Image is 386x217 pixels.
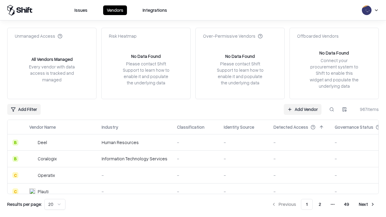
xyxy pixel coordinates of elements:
[38,188,49,195] div: Plauti
[215,61,265,86] div: Please contact Shift Support to learn how to enable it and populate the underlying data
[177,124,204,130] div: Classification
[224,172,264,178] div: -
[121,61,171,86] div: Please contact Shift Support to learn how to enable it and populate the underlying data
[139,5,171,15] button: Integrations
[203,33,263,39] div: Over-Permissive Vendors
[309,57,359,89] div: Connect your procurement system to Shift to enable this widget and populate the underlying data
[274,188,325,195] div: -
[7,201,42,207] p: Results per page:
[177,188,214,195] div: -
[297,33,339,39] div: Offboarded Vendors
[274,172,325,178] div: -
[15,33,62,39] div: Unmanaged Access
[29,124,56,130] div: Vendor Name
[103,5,127,15] button: Vendors
[12,140,18,146] div: B
[71,5,91,15] button: Issues
[102,139,167,146] div: Human Resources
[274,124,308,130] div: Detected Access
[177,172,214,178] div: -
[314,199,326,210] button: 2
[301,199,313,210] button: 1
[224,188,264,195] div: -
[27,64,77,83] div: Every vendor with data access is tracked and managed
[102,188,167,195] div: -
[177,156,214,162] div: -
[7,104,41,115] button: Add Filter
[355,106,379,112] div: 967 items
[29,140,35,146] img: Deel
[225,53,255,59] div: No Data Found
[29,156,35,162] img: Coralogix
[12,172,18,178] div: C
[102,124,118,130] div: Industry
[131,53,161,59] div: No Data Found
[355,199,379,210] button: Next
[335,124,373,130] div: Governance Status
[38,139,47,146] div: Deel
[268,199,379,210] nav: pagination
[109,33,137,39] div: Risk Heatmap
[12,156,18,162] div: B
[284,104,321,115] a: Add Vendor
[31,56,73,62] div: All Vendors Managed
[224,139,264,146] div: -
[29,188,35,194] img: Plauti
[224,156,264,162] div: -
[319,50,349,56] div: No Data Found
[102,156,167,162] div: Information Technology Services
[274,139,325,146] div: -
[38,156,57,162] div: Coralogix
[224,124,254,130] div: Identity Source
[274,156,325,162] div: -
[339,199,354,210] button: 49
[38,172,55,178] div: Operatix
[102,172,167,178] div: -
[177,139,214,146] div: -
[29,172,35,178] img: Operatix
[12,188,18,194] div: C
